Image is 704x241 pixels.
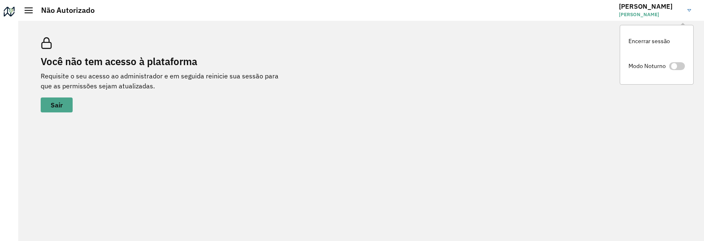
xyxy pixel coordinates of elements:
h3: [PERSON_NAME] [619,2,681,10]
button: button [41,97,73,112]
a: Encerrar sessão [620,29,693,54]
h2: Você não tem acesso à plataforma [41,56,290,68]
span: Modo Noturno [628,62,666,71]
h2: Não Autorizado [33,6,95,15]
span: [PERSON_NAME] [619,11,681,18]
p: Requisite o seu acesso ao administrador e em seguida reinicie sua sessão para que as permissões s... [41,71,290,91]
span: Sair [51,102,63,108]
